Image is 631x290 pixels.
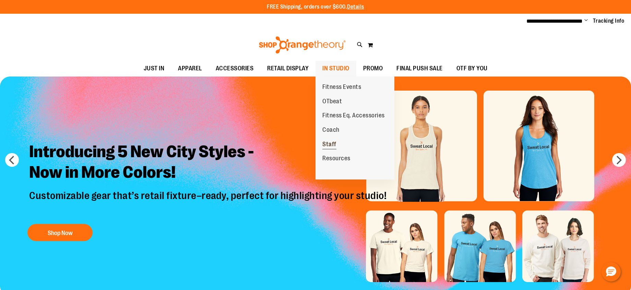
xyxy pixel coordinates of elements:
span: Resources [322,155,350,163]
a: Fitness Events [315,80,368,94]
span: Coach [322,126,340,135]
p: FREE Shipping, orders over $600. [267,3,364,11]
a: OTF BY YOU [450,61,495,77]
a: Staff [315,137,343,152]
span: RETAIL DISPLAY [267,61,309,76]
a: OTbeat [315,94,349,109]
a: Fitness Eq. Accessories [315,108,392,123]
button: prev [5,153,19,167]
span: Fitness Events [322,83,361,92]
span: Staff [322,141,336,149]
span: FINAL PUSH SALE [396,61,443,76]
button: Shop Now [27,224,93,241]
a: Resources [315,151,357,166]
span: APPAREL [178,61,202,76]
a: IN STUDIO [315,61,356,77]
a: Details [347,4,364,10]
a: RETAIL DISPLAY [260,61,315,77]
a: ACCESSORIES [209,61,261,77]
span: ACCESSORIES [216,61,254,76]
a: APPAREL [171,61,209,77]
span: PROMO [363,61,383,76]
a: JUST IN [137,61,171,77]
a: Tracking Info [593,17,624,25]
span: Fitness Eq. Accessories [322,112,385,120]
span: OTF BY YOU [456,61,488,76]
button: next [612,153,626,167]
a: PROMO [356,61,390,77]
span: IN STUDIO [322,61,349,76]
p: Customizable gear that’s retail fixture–ready, perfect for highlighting your studio! [24,189,393,217]
a: Introducing 5 New City Styles -Now in More Colors! Customizable gear that’s retail fixture–ready,... [24,136,393,245]
ul: IN STUDIO [315,77,394,179]
a: Coach [315,123,346,137]
h2: Introducing 5 New City Styles - Now in More Colors! [24,136,393,189]
img: Shop Orangetheory [258,36,347,54]
span: OTbeat [322,98,342,106]
button: Account menu [584,18,588,24]
span: JUST IN [144,61,165,76]
button: Hello, have a question? Let’s chat. [602,262,621,281]
a: FINAL PUSH SALE [390,61,450,77]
